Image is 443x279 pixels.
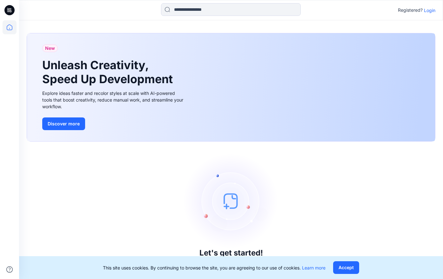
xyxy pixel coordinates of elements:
[398,6,423,14] p: Registered?
[42,117,85,130] button: Discover more
[424,7,435,14] p: Login
[184,153,279,249] img: empty-state-image.svg
[42,117,185,130] a: Discover more
[45,44,55,52] span: New
[103,264,326,271] p: This site uses cookies. By continuing to browse the site, you are agreeing to our use of cookies.
[42,90,185,110] div: Explore ideas faster and recolor styles at scale with AI-powered tools that boost creativity, red...
[302,265,326,270] a: Learn more
[333,261,359,274] button: Accept
[199,249,263,257] h3: Let's get started!
[42,58,176,86] h1: Unleash Creativity, Speed Up Development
